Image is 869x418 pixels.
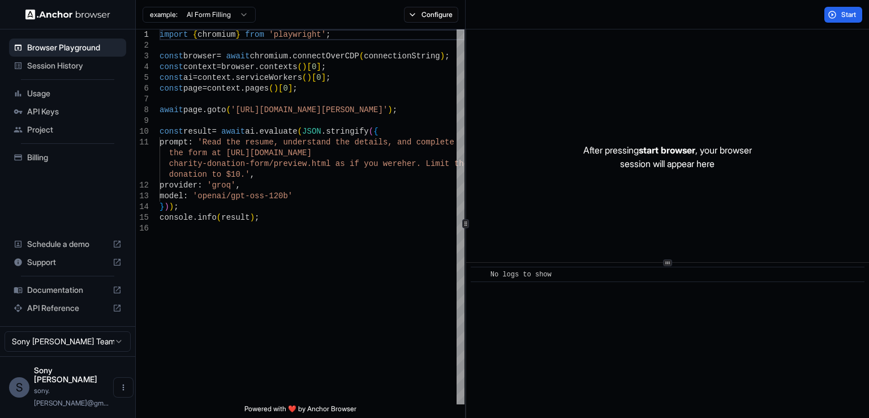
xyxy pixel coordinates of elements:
span: ; [321,62,326,71]
div: 13 [136,191,149,202]
span: lete [435,138,454,147]
span: 'groq' [207,181,235,190]
span: ; [326,30,330,39]
span: ) [440,52,445,61]
span: ; [292,84,297,93]
span: ) [307,73,311,82]
div: 3 [136,51,149,62]
span: [ [312,73,316,82]
span: 0 [283,84,287,93]
span: goto [207,105,226,114]
span: charity-donation-form/preview.html as if you were [169,159,402,168]
span: const [160,84,183,93]
span: connectionString [364,52,440,61]
span: const [160,62,183,71]
span: ] [288,84,292,93]
span: stringify [326,127,369,136]
span: = [203,84,207,93]
span: ( [217,213,221,222]
span: result [183,127,212,136]
div: 15 [136,212,149,223]
div: Billing [9,148,126,167]
span: ) [250,213,255,222]
span: = [193,73,197,82]
span: ) [169,202,174,211]
span: = [212,127,216,136]
div: API Reference [9,299,126,317]
span: provider [160,181,197,190]
span: await [221,127,245,136]
div: Schedule a demo [9,235,126,253]
span: , [235,181,240,190]
div: 9 [136,116,149,126]
span: . [193,213,197,222]
span: await [160,105,183,114]
span: Billing [27,152,122,163]
span: ( [302,73,307,82]
div: Usage [9,84,126,103]
span: context [183,62,217,71]
div: 11 [136,137,149,148]
span: : [183,191,188,201]
span: 'openai/gpt-oss-120b' [193,191,292,201]
span: serviceWorkers [235,73,302,82]
span: pages [245,84,269,93]
span: , [250,170,255,179]
span: . [288,52,292,61]
span: connectOverCDP [292,52,359,61]
span: = [217,62,221,71]
button: Start [824,7,862,23]
span: contexts [259,62,297,71]
span: ( [298,127,302,136]
span: 'Read the resume, understand the details, and comp [197,138,435,147]
span: import [160,30,188,39]
div: 14 [136,202,149,212]
span: . [321,127,326,136]
span: model [160,191,183,201]
div: 16 [136,223,149,234]
span: the form at [URL][DOMAIN_NAME] [169,148,312,157]
span: prompt [160,138,188,147]
span: sony.surana@gmail.com [34,386,109,407]
span: ) [274,84,278,93]
span: Project [27,124,122,135]
span: Browser Playground [27,42,122,53]
div: 10 [136,126,149,137]
span: API Reference [27,302,108,314]
span: ( [359,52,364,61]
span: ai [245,127,255,136]
span: Sony Surana [34,365,97,384]
div: 8 [136,105,149,116]
span: 0 [312,62,316,71]
span: from [245,30,264,39]
div: 7 [136,94,149,105]
span: context [197,73,231,82]
span: API Keys [27,106,122,117]
span: ; [255,213,259,222]
span: { [373,127,378,136]
span: ] [321,73,326,82]
span: ( [269,84,273,93]
div: 5 [136,72,149,83]
div: 1 [136,29,149,40]
span: Documentation [27,284,108,296]
span: chromium [250,52,288,61]
span: : [188,138,192,147]
div: 12 [136,180,149,191]
span: ; [326,73,330,82]
span: her. Limit the [402,159,468,168]
img: Anchor Logo [25,9,110,20]
p: After pressing , your browser session will appear here [583,143,752,170]
span: info [197,213,217,222]
span: browser [221,62,255,71]
span: { [193,30,197,39]
button: Open menu [113,377,134,398]
span: start browser [639,144,695,156]
span: : [197,181,202,190]
span: ; [393,105,397,114]
span: JSON [302,127,321,136]
div: 2 [136,40,149,51]
span: Support [27,257,108,268]
span: No logs to show [491,271,552,279]
span: Schedule a demo [27,238,108,250]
